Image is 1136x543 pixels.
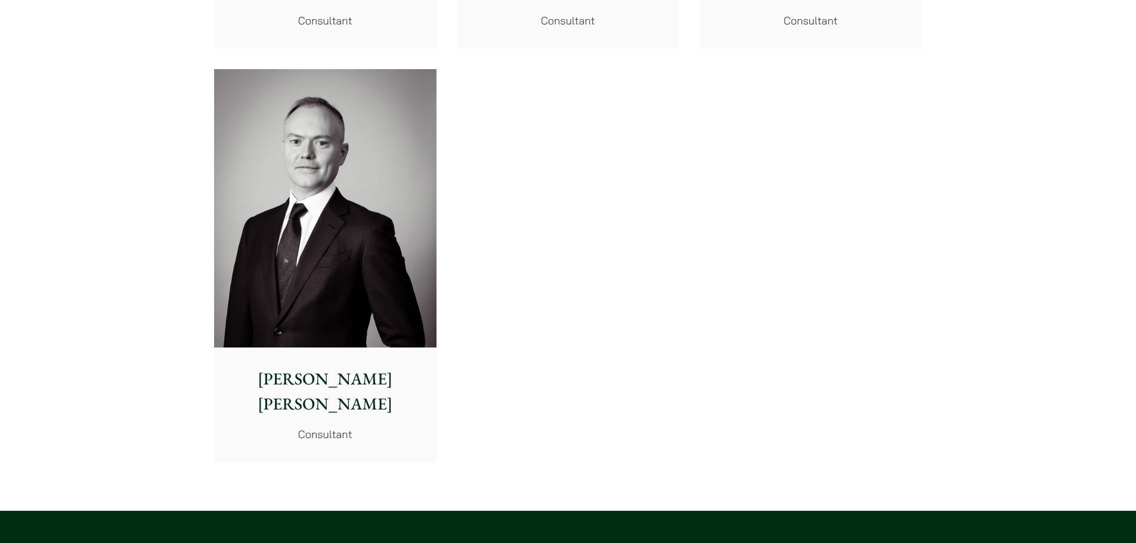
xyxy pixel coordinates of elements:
p: Consultant [466,13,670,29]
p: [PERSON_NAME] [PERSON_NAME] [224,367,427,417]
p: Consultant [224,426,427,442]
p: Consultant [224,13,427,29]
a: [PERSON_NAME] [PERSON_NAME] Consultant [214,69,437,463]
p: Consultant [709,13,912,29]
